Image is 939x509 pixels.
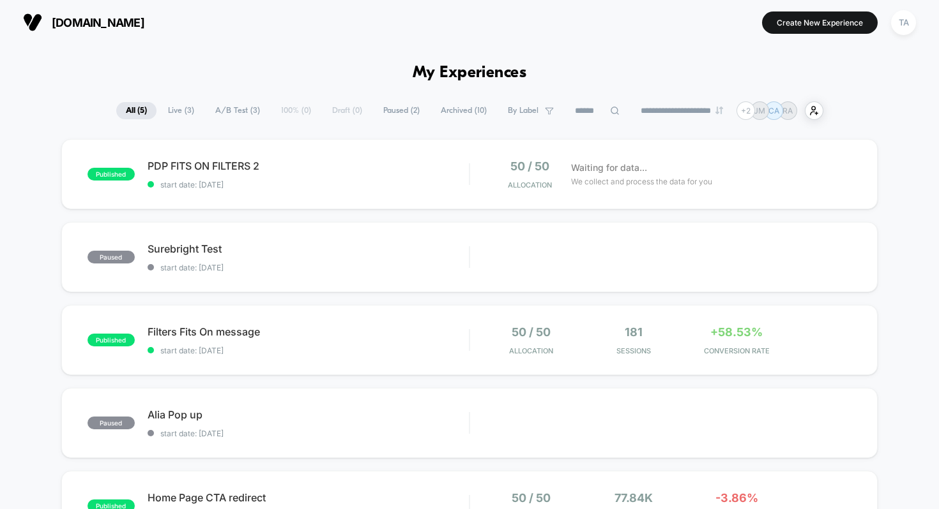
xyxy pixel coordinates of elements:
[768,106,779,115] p: CA
[88,168,135,181] span: published
[586,346,682,355] span: Sessions
[512,491,551,505] span: 50 / 50
[206,102,270,119] span: A/B Test ( 3 )
[625,325,643,339] span: 181
[508,106,538,115] span: By Label
[158,102,204,119] span: Live ( 3 )
[431,102,496,119] span: Archived ( 10 )
[148,325,469,338] span: Filters Fits On message
[88,251,135,263] span: paused
[710,325,763,339] span: +58.53%
[737,101,755,120] div: + 2
[148,180,469,189] span: start date: [DATE]
[509,346,553,355] span: Allocation
[615,491,653,505] span: 77.84k
[512,325,551,339] span: 50 / 50
[88,417,135,429] span: paused
[148,242,469,255] span: Surebright Test
[88,334,135,346] span: published
[510,159,549,173] span: 50 / 50
[148,263,469,272] span: start date: [DATE]
[887,10,920,36] button: TA
[715,491,758,505] span: -3.86%
[762,11,878,34] button: Create New Experience
[52,16,144,29] span: [DOMAIN_NAME]
[413,64,527,82] h1: My Experiences
[689,346,785,355] span: CONVERSION RATE
[148,408,469,421] span: Alia Pop up
[148,346,469,355] span: start date: [DATE]
[754,106,765,115] p: JM
[571,161,647,175] span: Waiting for data...
[148,491,469,504] span: Home Page CTA redirect
[148,429,469,438] span: start date: [DATE]
[782,106,793,115] p: RA
[508,181,552,189] span: Allocation
[19,12,148,33] button: [DOMAIN_NAME]
[23,13,42,32] img: Visually logo
[148,159,469,172] span: PDP FITS ON FILTERS 2
[715,107,723,114] img: end
[374,102,429,119] span: Paused ( 2 )
[891,10,916,35] div: TA
[116,102,156,119] span: All ( 5 )
[571,175,712,188] span: We collect and process the data for you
